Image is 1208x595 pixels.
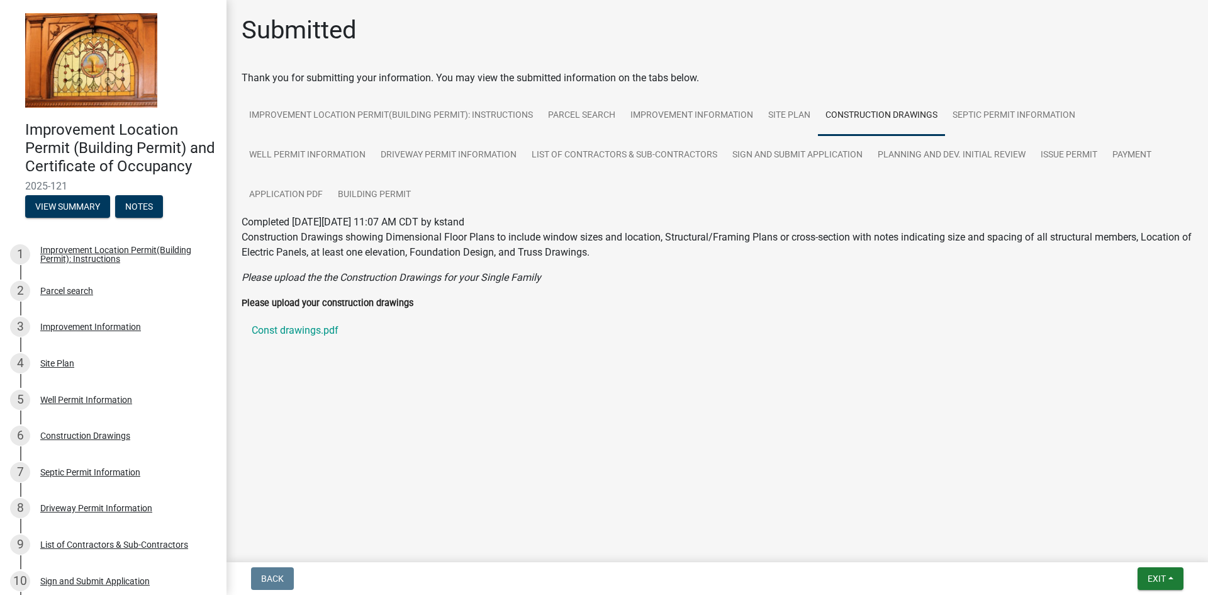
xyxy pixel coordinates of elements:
div: Thank you for submitting your information. You may view the submitted information on the tabs below. [242,71,1193,86]
div: Driveway Permit Information [40,504,152,513]
a: List of Contractors & Sub-Contractors [524,135,725,176]
button: Back [251,567,294,590]
p: Construction Drawings showing Dimensional Floor Plans to include window sizes and location, Struc... [242,230,1193,260]
wm-modal-confirm: Summary [25,203,110,213]
a: Payment [1105,135,1159,176]
div: 5 [10,390,30,410]
div: 10 [10,571,30,591]
a: Well Permit Information [242,135,373,176]
div: 9 [10,535,30,555]
div: Construction Drawings [40,431,130,440]
a: Sign and Submit Application [725,135,870,176]
div: Septic Permit Information [40,468,140,477]
a: Parcel search [540,96,623,136]
button: Notes [115,195,163,218]
div: Improvement Information [40,322,141,331]
button: Exit [1138,567,1183,590]
a: Driveway Permit Information [373,135,524,176]
div: Parcel search [40,286,93,295]
a: Issue Permit [1033,135,1105,176]
div: Sign and Submit Application [40,577,150,586]
div: 6 [10,426,30,446]
a: Construction Drawings [818,96,945,136]
div: Improvement Location Permit(Building Permit): Instructions [40,246,206,263]
div: 1 [10,244,30,264]
span: Completed [DATE][DATE] 11:07 AM CDT by kstand [242,216,464,228]
span: Exit [1148,574,1166,584]
a: Planning and Dev. Initial Review [870,135,1033,176]
a: Improvement Information [623,96,761,136]
div: 3 [10,317,30,337]
label: Please upload your construction drawings [242,299,413,308]
a: Septic Permit Information [945,96,1083,136]
button: View Summary [25,195,110,218]
img: Jasper County, Indiana [25,13,157,108]
div: Well Permit Information [40,395,132,404]
a: Site Plan [761,96,818,136]
div: 8 [10,498,30,518]
h4: Improvement Location Permit (Building Permit) and Certificate of Occupancy [25,121,216,175]
div: Site Plan [40,359,74,368]
span: 2025-121 [25,180,201,192]
span: Back [261,574,284,584]
i: Please upload the the Construction Drawings for your Single Family [242,271,541,283]
div: 7 [10,462,30,482]
wm-modal-confirm: Notes [115,203,163,213]
div: List of Contractors & Sub-Contractors [40,540,188,549]
a: Application PDF [242,175,330,215]
a: Building Permit [330,175,418,215]
a: Improvement Location Permit(Building Permit): Instructions [242,96,540,136]
h1: Submitted [242,15,357,45]
div: 4 [10,353,30,373]
div: 2 [10,281,30,301]
a: Const drawings.pdf [242,315,1193,346]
